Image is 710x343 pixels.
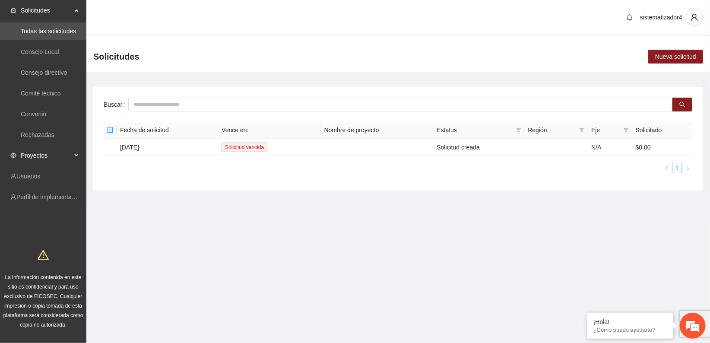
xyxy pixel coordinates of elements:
[107,127,113,133] span: minus-square
[218,122,320,139] th: Vence en:
[21,131,54,138] a: Rechazadas
[632,139,693,156] td: $0.00
[632,122,693,139] th: Solicitado
[222,143,267,152] span: Solicitud vencida
[10,7,16,13] span: inbox
[514,124,523,137] span: filter
[516,127,521,133] span: filter
[117,139,218,156] td: [DATE]
[624,127,629,133] span: filter
[21,48,59,55] a: Consejo Local
[686,13,703,21] span: user
[662,163,672,173] li: Previous Page
[21,2,72,19] span: Solicitudes
[622,124,631,137] span: filter
[21,111,46,118] a: Convenio
[142,4,162,25] div: Minimizar ventana de chat en vivo
[591,125,620,135] span: Eje
[682,163,693,173] button: right
[21,28,76,35] a: Todas las solicitudes
[21,90,61,97] a: Comité técnico
[672,163,682,173] a: 1
[623,10,637,24] button: bell
[3,274,83,328] span: La información contenida en este sitio es confidencial y para uso exclusivo de FICOSEC. Cualquier...
[623,14,636,21] span: bell
[686,9,703,26] button: user
[45,44,145,55] div: Chatee con nosotros ahora
[21,69,67,76] a: Consejo directivo
[437,125,512,135] span: Estatus
[104,98,128,111] label: Buscar
[664,166,669,171] span: left
[679,102,685,108] span: search
[528,125,576,135] span: Región
[640,14,682,21] span: sistematizador4
[593,318,667,325] div: ¡Hola!
[38,249,49,260] span: warning
[648,50,703,64] button: Nueva solicitud
[672,98,692,111] button: search
[93,50,139,64] span: Solicitudes
[433,139,524,156] td: Solicitud creada
[577,124,586,137] span: filter
[593,327,667,333] p: ¿Cómo puedo ayudarte?
[10,152,16,159] span: eye
[16,173,40,180] a: Usuarios
[655,52,696,61] span: Nueva solicitud
[672,163,682,173] li: 1
[321,122,434,139] th: Nombre de proyecto
[588,139,632,156] td: N/A
[117,122,218,139] th: Fecha de solicitud
[662,163,672,173] button: left
[685,166,690,171] span: right
[16,194,84,200] a: Perfil de implementadora
[21,147,72,164] span: Proyectos
[579,127,584,133] span: filter
[682,163,693,173] li: Next Page
[4,236,165,266] textarea: Escriba su mensaje y pulse “Intro”
[50,115,119,203] span: Estamos en línea.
